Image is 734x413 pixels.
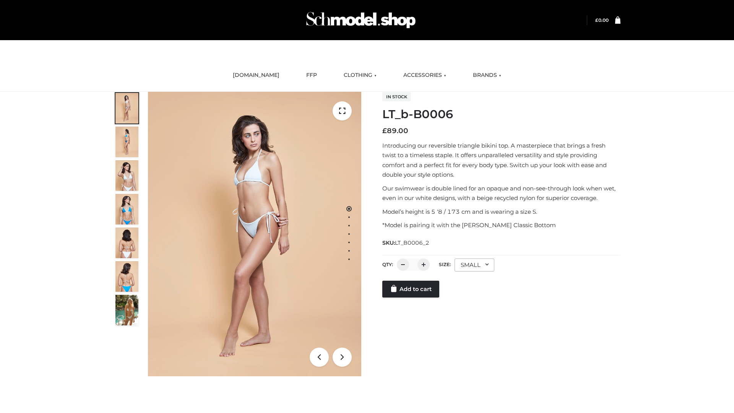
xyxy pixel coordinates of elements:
[467,67,507,84] a: BRANDS
[115,228,138,258] img: ArielClassicBikiniTop_CloudNine_AzureSky_OW114ECO_7-scaled.jpg
[338,67,382,84] a: CLOTHING
[115,93,138,124] img: ArielClassicBikiniTop_CloudNine_AzureSky_OW114ECO_1-scaled.jpg
[382,207,620,217] p: Model’s height is 5 ‘8 / 173 cm and is wearing a size S.
[595,17,609,23] a: £0.00
[398,67,452,84] a: ACCESSORIES
[115,295,138,325] img: Arieltop_CloudNine_AzureSky2.jpg
[439,262,451,267] label: Size:
[382,141,620,180] p: Introducing our reversible triangle bikini top. A masterpiece that brings a fresh twist to a time...
[382,107,620,121] h1: LT_b-B0006
[300,67,323,84] a: FFP
[595,17,609,23] bdi: 0.00
[115,194,138,224] img: ArielClassicBikiniTop_CloudNine_AzureSky_OW114ECO_4-scaled.jpg
[382,127,387,135] span: £
[382,220,620,230] p: *Model is pairing it with the [PERSON_NAME] Classic Bottom
[382,262,393,267] label: QTY:
[148,92,361,376] img: LT_b-B0006
[115,261,138,292] img: ArielClassicBikiniTop_CloudNine_AzureSky_OW114ECO_8-scaled.jpg
[455,259,494,272] div: SMALL
[595,17,598,23] span: £
[382,238,430,247] span: SKU:
[115,160,138,191] img: ArielClassicBikiniTop_CloudNine_AzureSky_OW114ECO_3-scaled.jpg
[382,184,620,203] p: Our swimwear is double lined for an opaque and non-see-through look when wet, even in our white d...
[227,67,285,84] a: [DOMAIN_NAME]
[382,92,411,101] span: In stock
[304,5,418,35] img: Schmodel Admin 964
[395,239,429,246] span: LT_B0006_2
[382,281,439,298] a: Add to cart
[115,127,138,157] img: ArielClassicBikiniTop_CloudNine_AzureSky_OW114ECO_2-scaled.jpg
[382,127,408,135] bdi: 89.00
